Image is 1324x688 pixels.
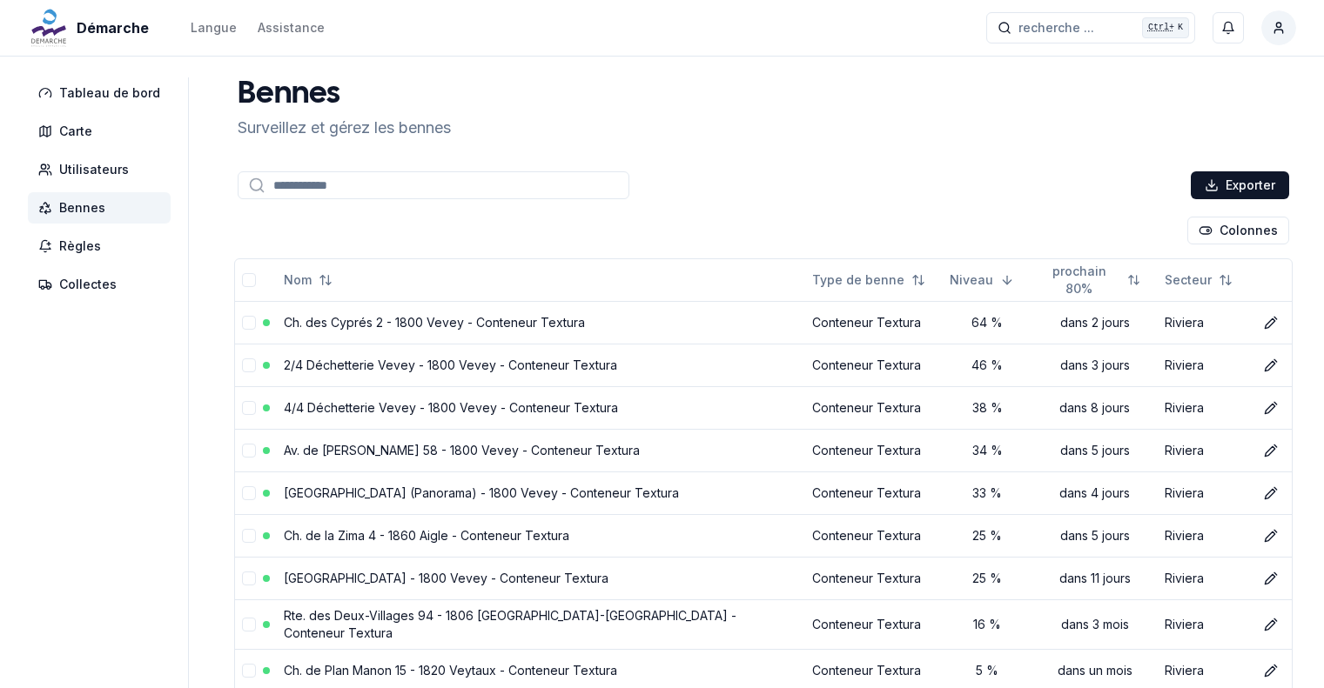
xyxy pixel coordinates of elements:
a: Ch. des Cyprés 2 - 1800 Vevey - Conteneur Textura [284,315,585,330]
a: Collectes [28,269,178,300]
span: Type de benne [812,271,904,289]
div: 46 % [950,357,1025,374]
span: prochain 80% [1038,263,1120,297]
div: 64 % [950,314,1025,331]
button: Langue [191,17,237,38]
div: 34 % [950,442,1025,459]
p: Surveillez et gérez les bennes [238,116,451,140]
td: Riviera [1158,301,1250,344]
td: Riviera [1158,514,1250,557]
div: dans 5 jours [1038,527,1151,544]
div: dans 3 mois [1038,616,1151,633]
button: select-row [242,401,256,415]
td: Conteneur Textura [805,557,943,599]
h1: Bennes [238,77,451,112]
button: select-row [242,358,256,372]
button: select-row [242,316,256,330]
div: dans 11 jours [1038,570,1151,587]
a: [GEOGRAPHIC_DATA] (Panorama) - 1800 Vevey - Conteneur Textura [284,485,679,500]
td: Conteneur Textura [805,344,943,386]
span: Bennes [59,199,105,217]
td: Conteneur Textura [805,429,943,471]
button: Not sorted. Click to sort ascending. [1028,266,1151,294]
span: Règles [59,237,101,255]
a: Ch. de la Zima 4 - 1860 Aigle - Conteneur Textura [284,528,569,543]
button: Not sorted. Click to sort ascending. [1154,266,1243,294]
span: Carte [59,123,92,140]
div: 25 % [950,570,1025,587]
td: Riviera [1158,429,1250,471]
a: 2/4 Déchetterie Vevey - 1800 Vevey - Conteneur Textura [284,357,617,372]
div: 16 % [950,616,1025,633]
td: Conteneur Textura [805,386,943,429]
div: dans 4 jours [1038,484,1151,502]
button: select-row [242,664,256,678]
a: Démarche [28,17,156,38]
button: Not sorted. Click to sort ascending. [273,266,343,294]
span: Utilisateurs [59,161,129,178]
img: Démarche Logo [28,7,70,49]
a: Assistance [258,17,325,38]
span: Nom [284,271,312,289]
a: Utilisateurs [28,154,178,185]
span: Tableau de bord [59,84,160,102]
a: Av. de [PERSON_NAME] 58 - 1800 Vevey - Conteneur Textura [284,443,640,458]
a: [GEOGRAPHIC_DATA] - 1800 Vevey - Conteneur Textura [284,571,608,585]
td: Conteneur Textura [805,471,943,514]
a: Ch. de Plan Manon 15 - 1820 Veytaux - Conteneur Textura [284,663,617,678]
div: dans 5 jours [1038,442,1151,459]
a: Rte. des Deux-Villages 94 - 1806 [GEOGRAPHIC_DATA]-[GEOGRAPHIC_DATA] - Conteneur Textura [284,608,736,640]
span: Secteur [1165,271,1212,289]
button: select-row [242,444,256,458]
div: dans 3 jours [1038,357,1151,374]
div: 33 % [950,484,1025,502]
a: Carte [28,116,178,147]
button: select-row [242,486,256,500]
a: Règles [28,230,178,262]
a: Tableau de bord [28,77,178,109]
button: select-all [242,273,256,287]
td: Conteneur Textura [805,599,943,649]
span: Collectes [59,276,117,293]
div: Langue [191,19,237,37]
a: 4/4 Déchetterie Vevey - 1800 Vevey - Conteneur Textura [284,400,618,415]
td: Riviera [1158,557,1250,599]
span: Démarche [77,17,149,38]
button: Not sorted. Click to sort ascending. [802,266,936,294]
button: recherche ...Ctrl+K [986,12,1195,43]
td: Conteneur Textura [805,301,943,344]
td: Riviera [1158,344,1250,386]
td: Conteneur Textura [805,514,943,557]
div: 5 % [950,662,1025,679]
td: Riviera [1158,471,1250,514]
td: Riviera [1158,386,1250,429]
div: 38 % [950,399,1025,417]
div: 25 % [950,527,1025,544]
button: select-row [242,618,256,631]
button: Sorted descending. Click to sort ascending. [939,266,1025,294]
div: dans 8 jours [1038,399,1151,417]
button: Exporter [1191,171,1289,199]
button: Cocher les colonnes [1187,217,1289,244]
div: dans un mois [1038,662,1151,679]
div: dans 2 jours [1038,314,1151,331]
span: recherche ... [1018,19,1094,37]
button: select-row [242,571,256,585]
span: Niveau [950,271,993,289]
button: select-row [242,529,256,543]
a: Bennes [28,192,178,224]
td: Riviera [1158,599,1250,649]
